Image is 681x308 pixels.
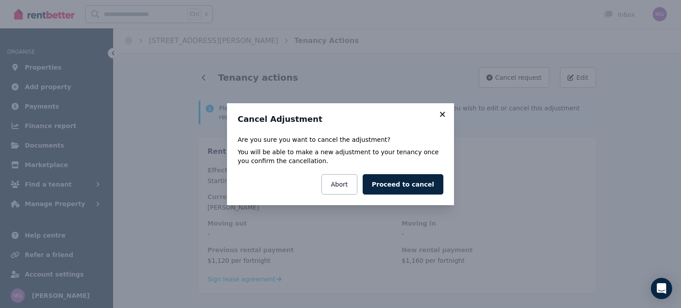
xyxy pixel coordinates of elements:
[321,174,357,195] button: Abort
[363,174,443,195] button: Proceed to cancel
[651,278,672,299] div: Open Intercom Messenger
[238,135,443,144] p: Are you sure you want to cancel the adjustment?
[238,148,443,165] p: You will be able to make a new adjustment to your tenancy once you confirm the cancellation.
[238,114,443,125] h3: Cancel Adjustment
